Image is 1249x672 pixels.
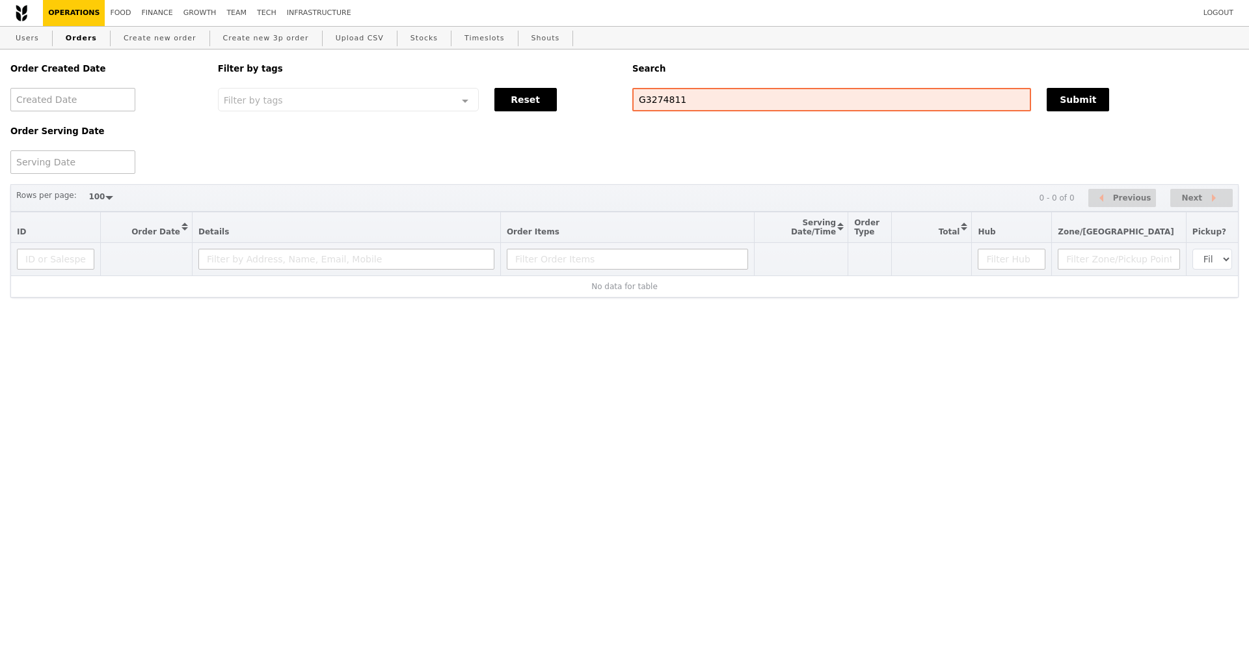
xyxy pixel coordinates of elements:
[507,227,559,236] span: Order Items
[118,27,202,50] a: Create new order
[1113,190,1151,206] span: Previous
[10,27,44,50] a: Users
[17,227,26,236] span: ID
[507,249,748,270] input: Filter Order Items
[1047,88,1109,111] button: Submit
[978,249,1045,270] input: Filter Hub
[198,249,494,270] input: Filter by Address, Name, Email, Mobile
[632,88,1031,111] input: Search any field
[526,27,565,50] a: Shouts
[10,88,135,111] input: Created Date
[632,64,1239,74] h5: Search
[1058,249,1180,270] input: Filter Zone/Pickup Point
[218,27,314,50] a: Create new 3p order
[1170,189,1233,208] button: Next
[459,27,509,50] a: Timeslots
[978,227,995,236] span: Hub
[405,27,443,50] a: Stocks
[224,94,283,105] span: Filter by tags
[17,249,94,270] input: ID or Salesperson name
[1039,193,1074,203] div: 0 - 0 of 0
[10,150,135,174] input: Serving Date
[10,64,202,74] h5: Order Created Date
[1192,227,1226,236] span: Pickup?
[17,282,1232,291] div: No data for table
[1181,190,1202,206] span: Next
[218,64,617,74] h5: Filter by tags
[198,227,229,236] span: Details
[16,189,77,202] label: Rows per page:
[10,126,202,136] h5: Order Serving Date
[854,218,880,236] span: Order Type
[330,27,389,50] a: Upload CSV
[16,5,27,21] img: Grain logo
[494,88,557,111] button: Reset
[60,27,102,50] a: Orders
[1058,227,1174,236] span: Zone/[GEOGRAPHIC_DATA]
[1088,189,1156,208] button: Previous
